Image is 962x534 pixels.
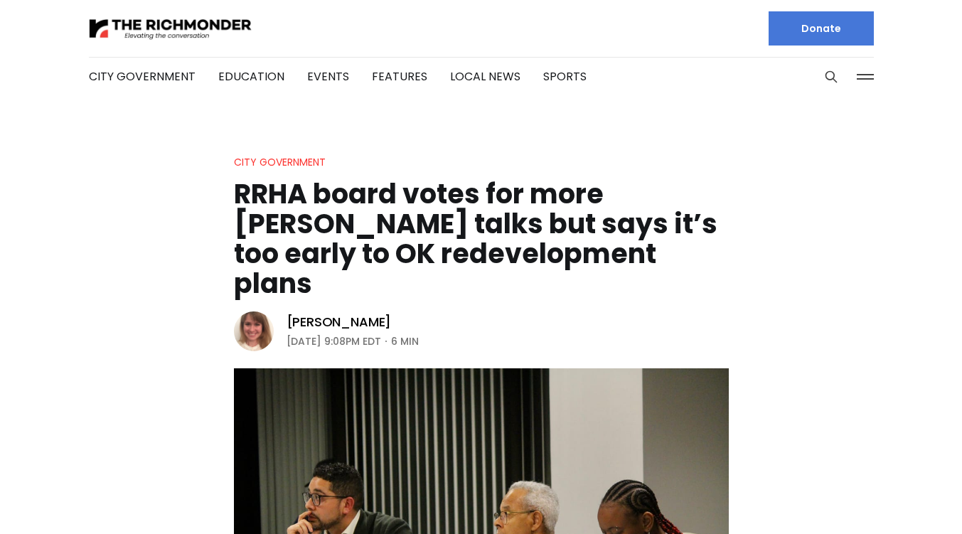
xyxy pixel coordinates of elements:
a: City Government [89,68,196,85]
a: Education [218,68,284,85]
h1: RRHA board votes for more [PERSON_NAME] talks but says it’s too early to OK redevelopment plans [234,179,729,299]
time: [DATE] 9:08PM EDT [287,333,381,350]
iframe: portal-trigger [842,464,962,534]
a: [PERSON_NAME] [287,314,392,331]
a: Donate [769,11,874,46]
a: Features [372,68,427,85]
img: The Richmonder [89,16,252,41]
a: Events [307,68,349,85]
a: Sports [543,68,587,85]
span: 6 min [391,333,419,350]
a: City Government [234,155,326,169]
button: Search this site [821,66,842,87]
img: Sarah Vogelsong [234,311,274,351]
a: Local News [450,68,520,85]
